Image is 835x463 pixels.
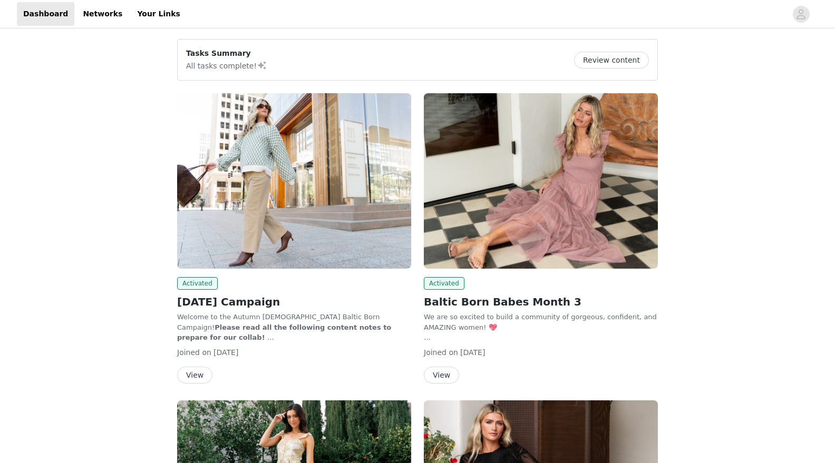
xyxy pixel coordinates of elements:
[177,277,218,290] span: Activated
[424,312,658,332] p: We are so excited to build a community of gorgeous, confident, and AMAZING women! 💖
[177,348,211,357] span: Joined on
[186,59,267,72] p: All tasks complete!
[574,52,649,68] button: Review content
[424,371,459,379] a: View
[186,48,267,59] p: Tasks Summary
[424,93,658,269] img: Baltic Born
[177,312,411,343] p: Welcome to the Autumn [DEMOGRAPHIC_DATA] Baltic Born Campaign!
[177,367,212,383] button: View
[796,6,806,23] div: avatar
[424,277,464,290] span: Activated
[213,348,238,357] span: [DATE]
[424,348,458,357] span: Joined on
[424,367,459,383] button: View
[177,323,391,342] strong: Please read all the following content notes to prepare for our collab!
[17,2,74,26] a: Dashboard
[177,93,411,269] img: Baltic Born
[131,2,187,26] a: Your Links
[177,371,212,379] a: View
[76,2,129,26] a: Networks
[460,348,485,357] span: [DATE]
[177,294,411,310] h2: [DATE] Campaign
[424,294,658,310] h2: Baltic Born Babes Month 3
